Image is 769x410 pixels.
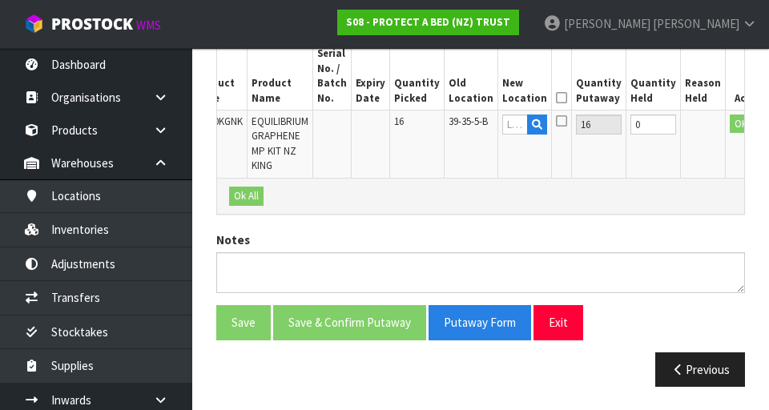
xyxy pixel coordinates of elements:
[626,42,681,110] th: Quantity Held
[533,305,583,340] button: Exit
[248,42,313,110] th: Product Name
[337,10,519,35] a: S08 - PROTECT A BED (NZ) TRUST
[449,115,488,128] span: 39-35-5-B
[24,14,44,34] img: cube-alt.png
[444,315,516,330] span: Putaway Form
[394,115,404,128] span: 16
[502,115,528,135] input: Location Code
[576,115,622,135] input: Putaway
[273,305,426,340] button: Save & Confirm Putaway
[346,15,510,29] strong: S08 - PROTECT A BED (NZ) TRUST
[229,187,264,206] button: Ok All
[445,42,498,110] th: Old Location
[630,115,676,135] input: Held
[572,42,626,110] th: Quantity Putaway
[730,115,752,134] button: OK
[195,115,243,128] span: F0390KGNK
[252,115,308,172] span: EQUILIBRIUM GRAPHENE MP KIT NZ KING
[498,42,552,110] th: New Location
[653,16,739,31] span: [PERSON_NAME]
[564,16,650,31] span: [PERSON_NAME]
[136,18,161,33] small: WMS
[191,42,248,110] th: Product Code
[216,305,271,340] button: Save
[313,42,352,110] th: Serial No. / Batch No.
[352,42,390,110] th: Expiry Date
[429,305,531,340] button: Putaway Form
[681,42,726,110] th: Reason Held
[216,231,250,248] label: Notes
[51,14,133,34] span: ProStock
[655,352,745,387] button: Previous
[390,42,445,110] th: Quantity Picked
